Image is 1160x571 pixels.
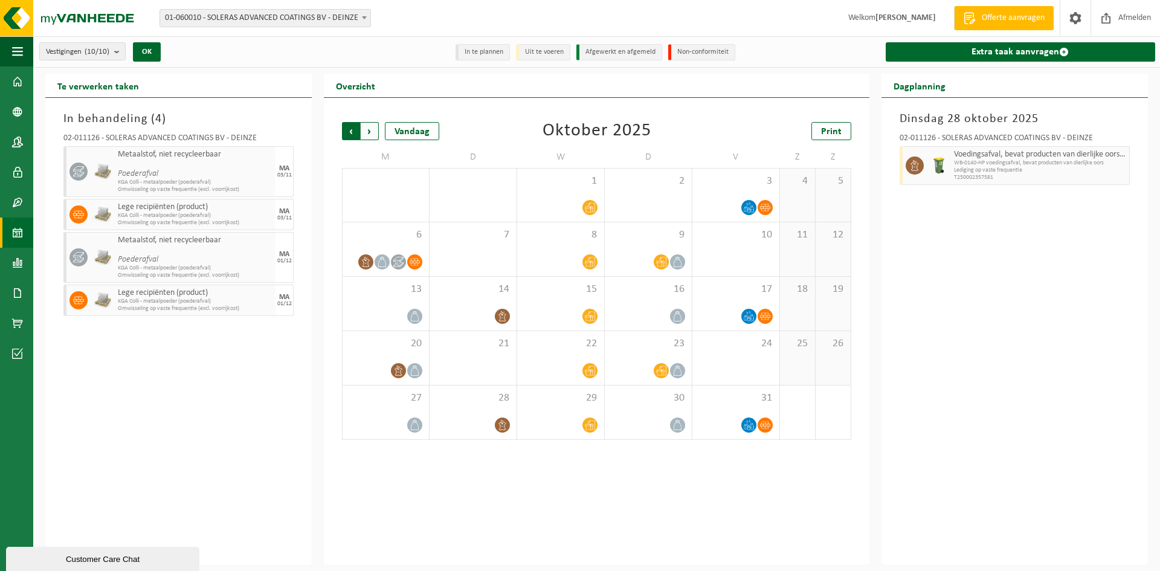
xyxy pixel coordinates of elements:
td: Z [780,146,816,168]
div: 02-011126 - SOLERAS ADVANCED COATINGS BV - DEINZE [900,134,1130,146]
span: Voedingsafval, bevat producten van dierlijke oorsprong, onverpakt, categorie 3 [954,150,1126,160]
span: 1 [523,175,598,188]
span: 11 [786,228,809,242]
iframe: chat widget [6,544,202,571]
button: OK [133,42,161,62]
h2: Overzicht [324,74,387,97]
div: MA [279,251,289,258]
span: 29 [523,392,598,405]
span: 25 [786,337,809,350]
a: Extra taak aanvragen [886,42,1155,62]
span: 01-060010 - SOLERAS ADVANCED COATINGS BV - DEINZE [160,10,370,27]
span: 12 [822,228,845,242]
span: 31 [698,392,773,405]
div: 03/11 [277,172,292,178]
span: 3 [698,175,773,188]
li: In te plannen [456,44,510,60]
div: 01/12 [277,258,292,264]
span: 20 [349,337,423,350]
td: D [430,146,517,168]
span: 24 [698,337,773,350]
span: 30 [611,392,686,405]
span: Lediging op vaste frequentie [954,167,1126,174]
span: Omwisseling op vaste frequentie (excl. voorrijkost) [118,219,272,227]
span: 4 [786,175,809,188]
div: MA [279,208,289,215]
span: Lege recipiënten (product) [118,288,272,298]
span: 14 [436,283,511,296]
div: MA [279,165,289,172]
span: KGA Colli - metaalpoeder (poederafval) [118,298,272,305]
span: 6 [349,228,423,242]
span: 26 [822,337,845,350]
span: 2 [611,175,686,188]
i: Poederafval [118,255,158,264]
span: KGA Colli - metaalpoeder (poederafval) [118,179,272,186]
span: 15 [523,283,598,296]
i: Poederafval [118,169,158,178]
span: 21 [436,337,511,350]
span: T250002357581 [954,174,1126,181]
span: Volgende [361,122,379,140]
td: V [692,146,780,168]
span: 9 [611,228,686,242]
a: Offerte aanvragen [954,6,1054,30]
span: 22 [523,337,598,350]
span: WB-0140-HP voedingsafval, bevat producten van dierlijke oors [954,160,1126,167]
li: Non-conformiteit [668,44,735,60]
span: 7 [436,228,511,242]
li: Afgewerkt en afgemeld [576,44,662,60]
span: Offerte aanvragen [979,12,1048,24]
td: M [342,146,430,168]
span: Omwisseling op vaste frequentie (excl. voorrijkost) [118,186,272,193]
td: Z [816,146,851,168]
td: D [605,146,692,168]
span: 16 [611,283,686,296]
div: MA [279,294,289,301]
span: KGA Colli - metaalpoeder (poederafval) [118,265,272,272]
div: 01/12 [277,301,292,307]
count: (10/10) [85,48,109,56]
span: 4 [155,113,162,125]
a: Print [811,122,851,140]
td: W [517,146,605,168]
li: Uit te voeren [516,44,570,60]
span: 8 [523,228,598,242]
h2: Dagplanning [881,74,958,97]
img: PB-PA-0000-WDN-00-03 [94,205,112,224]
span: KGA Colli - metaalpoeder (poederafval) [118,212,272,219]
span: Metaalstof, niet recycleerbaar [118,236,272,245]
h3: In behandeling ( ) [63,110,294,128]
span: Vestigingen [46,43,109,61]
img: WB-0140-HPE-GN-50 [930,156,948,175]
div: 03/11 [277,215,292,221]
span: Lege recipiënten (product) [118,202,272,212]
img: PB-PA-0000-WDN-00-03 [94,291,112,309]
img: LP-PA-00000-WDN-11 [94,163,112,181]
span: 01-060010 - SOLERAS ADVANCED COATINGS BV - DEINZE [159,9,371,27]
span: 19 [822,283,845,296]
span: Omwisseling op vaste frequentie (excl. voorrijkost) [118,272,272,279]
strong: [PERSON_NAME] [875,13,936,22]
span: Metaalstof, niet recycleerbaar [118,150,272,160]
span: 17 [698,283,773,296]
span: 13 [349,283,423,296]
img: LP-PA-00000-WDN-11 [94,248,112,266]
span: 27 [349,392,423,405]
h2: Te verwerken taken [45,74,151,97]
h3: Dinsdag 28 oktober 2025 [900,110,1130,128]
span: Print [821,127,842,137]
div: 02-011126 - SOLERAS ADVANCED COATINGS BV - DEINZE [63,134,294,146]
span: 10 [698,228,773,242]
span: Vorige [342,122,360,140]
button: Vestigingen(10/10) [39,42,126,60]
div: Oktober 2025 [543,122,651,140]
span: Omwisseling op vaste frequentie (excl. voorrijkost) [118,305,272,312]
div: Vandaag [385,122,439,140]
span: 23 [611,337,686,350]
span: 18 [786,283,809,296]
span: 28 [436,392,511,405]
span: 5 [822,175,845,188]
